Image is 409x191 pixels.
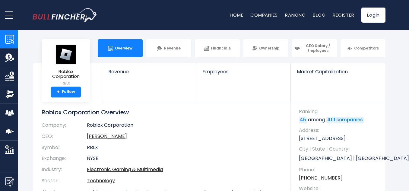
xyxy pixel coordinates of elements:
[230,12,243,18] a: Home
[299,127,379,134] span: Address:
[87,133,127,140] a: ceo
[285,12,306,18] a: Ranking
[250,12,278,18] a: Companies
[5,90,14,99] img: Ownership
[42,175,87,186] th: Sector:
[341,39,385,57] a: Competitors
[313,12,325,18] a: Blog
[361,8,385,23] a: Login
[87,166,163,173] a: Electronic Gaming & Multimedia
[299,108,379,115] span: Ranking:
[46,44,85,87] a: Roblox Corporation RBLX
[164,46,181,51] span: Revenue
[33,8,97,22] img: bullfincher logo
[87,122,281,131] td: Roblox Corporation
[46,81,85,86] small: RBLX
[115,46,132,51] span: Overview
[42,164,87,175] th: Industry:
[87,142,281,153] td: RBLX
[259,46,280,51] span: Ownership
[87,153,281,164] td: NYSE
[243,39,288,57] a: Ownership
[211,46,231,51] span: Financials
[57,89,60,95] strong: +
[46,69,85,79] span: Roblox Corporation
[292,39,337,57] a: CEO Salary / Employees
[108,69,190,75] span: Revenue
[333,12,354,18] a: Register
[33,8,97,22] a: Go to homepage
[299,116,379,123] p: among
[42,131,87,142] th: CEO:
[297,69,379,75] span: Market Capitalization
[354,46,379,51] span: Competitors
[299,135,379,142] p: [STREET_ADDRESS]
[291,63,385,85] a: Market Capitalization
[195,39,240,57] a: Financials
[299,175,343,181] a: [PHONE_NUMBER]
[146,39,191,57] a: Revenue
[42,122,87,131] th: Company:
[42,108,281,116] h1: Roblox Corporation Overview
[326,117,364,123] a: 4111 companies
[299,167,379,173] span: Phone:
[51,87,81,97] a: +Follow
[202,69,284,75] span: Employees
[299,146,379,152] span: City | State | Country:
[98,39,143,57] a: Overview
[196,63,290,85] a: Employees
[299,154,379,163] p: [GEOGRAPHIC_DATA] | [GEOGRAPHIC_DATA] | US
[42,153,87,164] th: Exchange:
[42,142,87,153] th: Symbol:
[299,117,307,123] a: 45
[102,63,196,85] a: Revenue
[302,43,334,53] span: CEO Salary / Employees
[87,177,115,184] a: Technology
